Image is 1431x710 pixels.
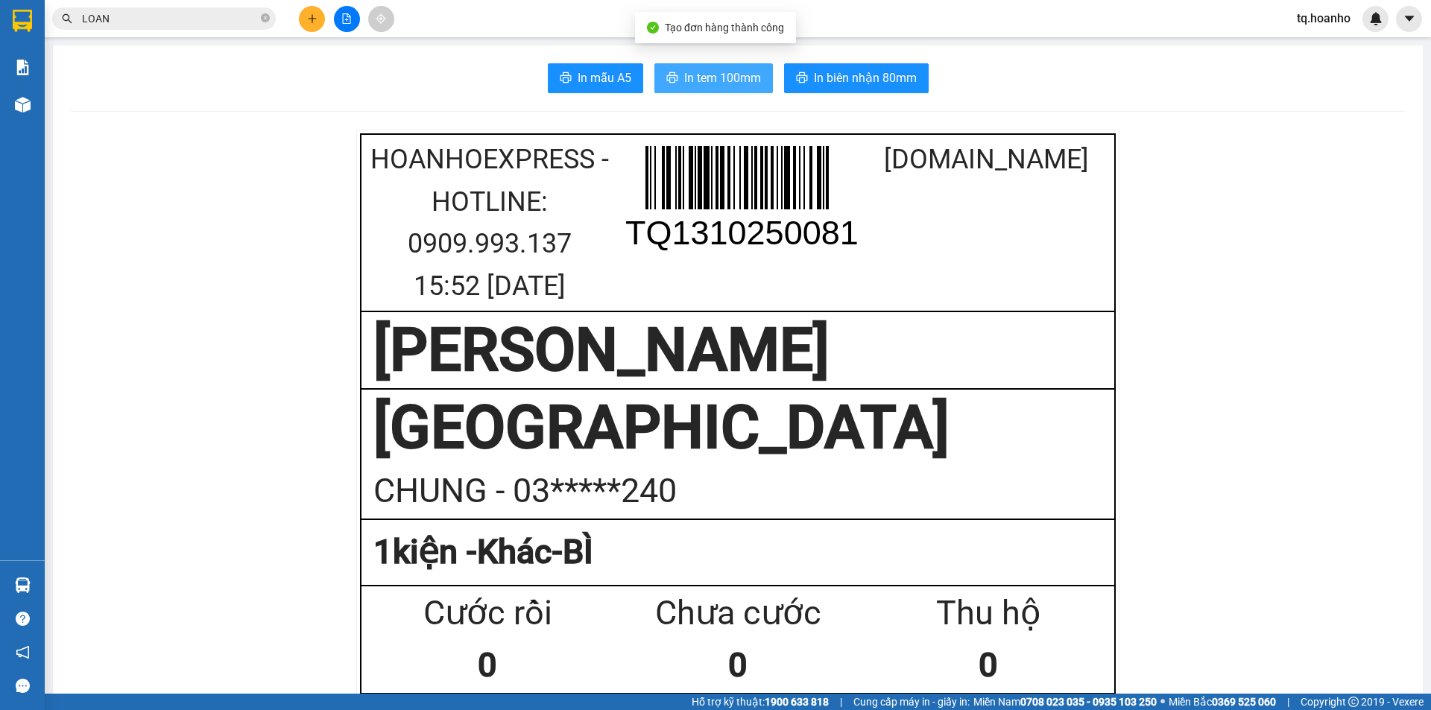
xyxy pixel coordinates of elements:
button: printerIn biên nhận 80mm [784,63,929,93]
span: In tem 100mm [684,69,761,87]
span: Gửi: [13,13,36,28]
input: Tìm tên, số ĐT hoặc mã đơn [82,10,258,27]
div: [DOMAIN_NAME] [862,139,1111,181]
span: printer [666,72,678,86]
span: In biên nhận 80mm [814,69,917,87]
span: notification [16,645,30,659]
div: HoaNhoExpress - Hotline: 0909.993.137 15:52 [DATE] [365,139,613,307]
strong: 0708 023 035 - 0935 103 250 [1020,696,1157,708]
button: plus [299,6,325,32]
span: R/30 [60,95,88,110]
div: [GEOGRAPHIC_DATA] [373,390,1102,465]
span: | [1287,694,1289,710]
span: In mẫu A5 [578,69,631,87]
div: 1 kiện - Khác-BÌ [373,526,1102,579]
span: Hỗ trợ kỹ thuật: [692,694,829,710]
button: caret-down [1396,6,1422,32]
span: tq.hoanho [1285,9,1362,28]
strong: 1900 633 818 [765,696,829,708]
button: file-add [334,6,360,32]
span: caret-down [1403,12,1416,25]
img: icon-new-feature [1369,12,1383,25]
div: Cước rồi [362,587,613,640]
img: solution-icon [15,60,31,75]
div: Chưa cước [613,587,863,640]
img: warehouse-icon [15,577,31,593]
div: 0 [613,639,863,692]
span: copyright [1348,697,1359,707]
span: Miền Bắc [1169,694,1276,710]
div: Tên hàng: CỤC ( : 1 ) [13,75,294,93]
span: Tạo đơn hàng thành công [665,22,784,34]
span: close-circle [261,12,270,26]
span: message [16,679,30,693]
div: ĐỨC [13,46,132,64]
div: [PERSON_NAME] [13,13,132,46]
text: TQ1310250081 [625,214,859,252]
div: 0 [362,639,613,692]
div: Thu hộ [863,587,1113,640]
span: SL [133,73,153,94]
div: [GEOGRAPHIC_DATA] [142,13,294,46]
img: warehouse-icon [15,97,31,112]
span: plus [307,13,318,24]
span: printer [560,72,572,86]
img: logo-vxr [13,10,32,32]
div: Ghi chú: [13,93,294,112]
span: printer [796,72,808,86]
span: Cung cấp máy in - giấy in: [853,694,970,710]
button: printerIn tem 100mm [654,63,773,93]
span: close-circle [261,13,270,22]
span: file-add [341,13,352,24]
span: aim [376,13,386,24]
span: check-circle [647,22,659,34]
span: | [840,694,842,710]
div: VÂN [142,46,294,64]
span: search [62,13,72,24]
strong: 0369 525 060 [1212,696,1276,708]
span: Miền Nam [973,694,1157,710]
button: aim [368,6,394,32]
button: printerIn mẫu A5 [548,63,643,93]
span: Nhận: [142,13,178,28]
div: [PERSON_NAME] [373,313,1102,387]
div: 0 [863,639,1113,692]
span: ⚪️ [1160,699,1165,705]
span: question-circle [16,612,30,626]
